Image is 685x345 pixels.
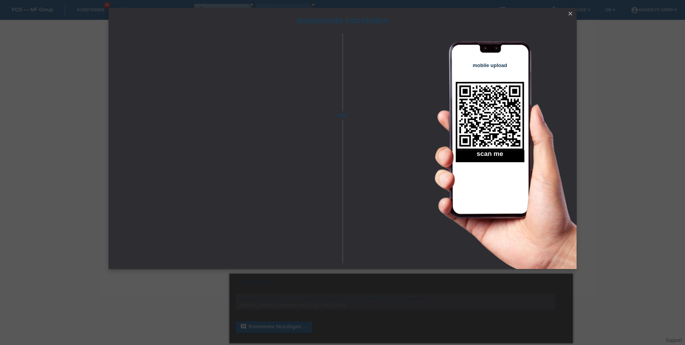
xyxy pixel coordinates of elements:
h1: Dokumente hochladen [108,16,577,25]
h4: mobile upload [456,62,524,68]
iframe: Upload [120,53,329,248]
h2: scan me [456,150,524,162]
a: close [565,10,575,19]
span: oder [329,111,356,119]
i: close [567,11,573,17]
